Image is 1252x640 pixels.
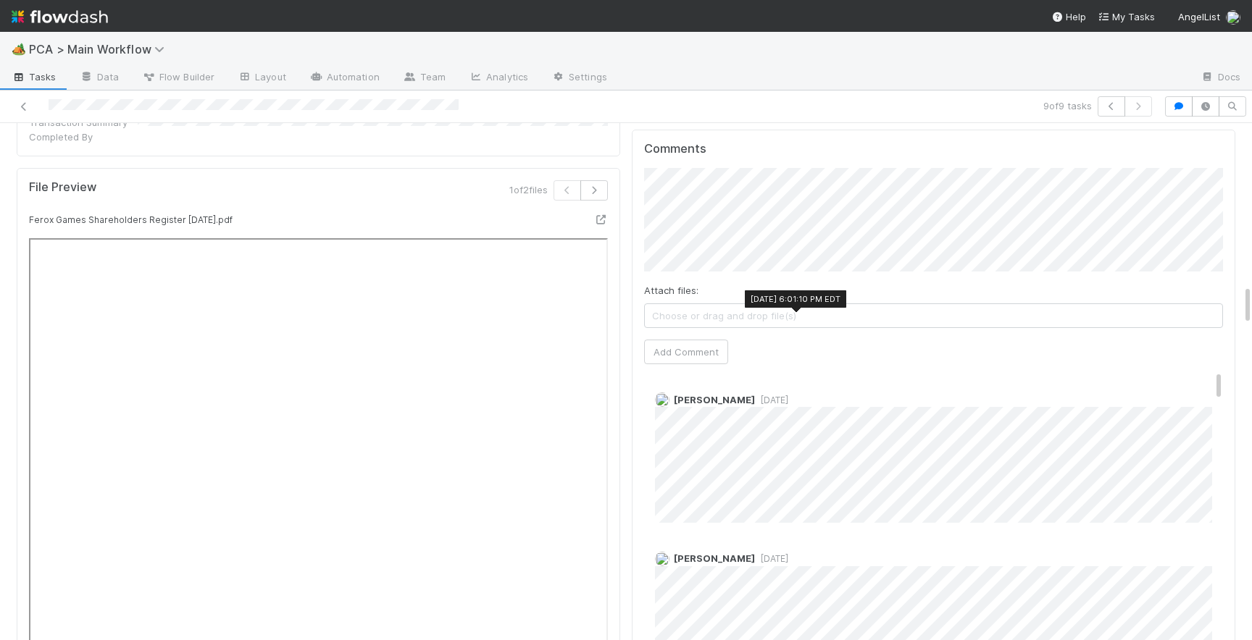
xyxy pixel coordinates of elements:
[29,115,138,144] div: Transaction Summary Completed By
[655,552,669,566] img: avatar_dd78c015-5c19-403d-b5d7-976f9c2ba6b3.png
[509,182,548,197] span: 1 of 2 files
[674,552,755,564] span: [PERSON_NAME]
[142,70,214,84] span: Flow Builder
[29,214,233,225] small: Ferox Games Shareholders Register [DATE].pdf
[391,67,457,90] a: Team
[755,395,788,405] span: [DATE]
[12,43,26,55] span: 🏕️
[1051,9,1086,24] div: Help
[457,67,540,90] a: Analytics
[1098,11,1155,22] span: My Tasks
[655,392,669,407] img: avatar_09723091-72f1-4609-a252-562f76d82c66.png
[130,67,226,90] a: Flow Builder
[298,67,391,90] a: Automation
[226,67,298,90] a: Layout
[12,4,108,29] img: logo-inverted-e16ddd16eac7371096b0.svg
[644,283,698,298] label: Attach files:
[1098,9,1155,24] a: My Tasks
[29,180,96,195] h5: File Preview
[755,553,788,564] span: [DATE]
[1043,98,1092,113] span: 9 of 9 tasks
[1189,67,1252,90] a: Docs
[645,304,1222,327] span: Choose or drag and drop file(s)
[540,67,619,90] a: Settings
[12,70,57,84] span: Tasks
[644,142,1223,156] h5: Comments
[29,42,172,56] span: PCA > Main Workflow
[674,394,755,405] span: [PERSON_NAME]
[68,67,130,90] a: Data
[644,340,728,364] button: Add Comment
[1226,10,1240,25] img: avatar_ba0ef937-97b0-4cb1-a734-c46f876909ef.png
[1178,11,1220,22] span: AngelList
